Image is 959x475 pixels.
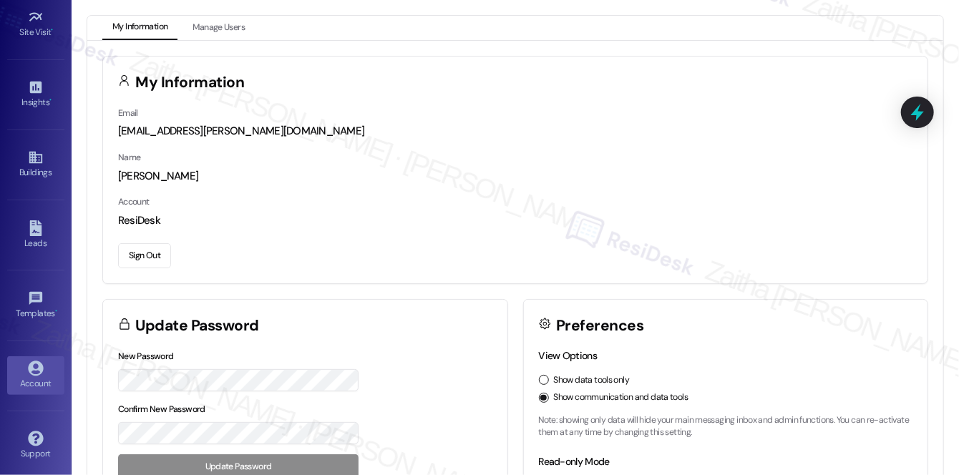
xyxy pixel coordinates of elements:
[118,124,912,139] div: [EMAIL_ADDRESS][PERSON_NAME][DOMAIN_NAME]
[539,414,913,439] p: Note: showing only data will hide your main messaging inbox and admin functions. You can re-activ...
[7,5,64,44] a: Site Visit •
[55,306,57,316] span: •
[118,152,141,163] label: Name
[136,318,259,333] h3: Update Password
[7,356,64,395] a: Account
[7,426,64,465] a: Support
[7,145,64,184] a: Buildings
[118,196,150,207] label: Account
[539,455,610,468] label: Read-only Mode
[118,213,912,228] div: ResiDesk
[7,286,64,325] a: Templates •
[118,243,171,268] button: Sign Out
[182,16,255,40] button: Manage Users
[7,216,64,255] a: Leads
[539,349,598,362] label: View Options
[554,391,688,404] label: Show communication and data tools
[7,75,64,114] a: Insights •
[136,75,245,90] h3: My Information
[118,403,205,415] label: Confirm New Password
[102,16,177,40] button: My Information
[49,95,52,105] span: •
[118,107,138,119] label: Email
[118,169,912,184] div: [PERSON_NAME]
[556,318,643,333] h3: Preferences
[118,351,174,362] label: New Password
[554,374,630,387] label: Show data tools only
[52,25,54,35] span: •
